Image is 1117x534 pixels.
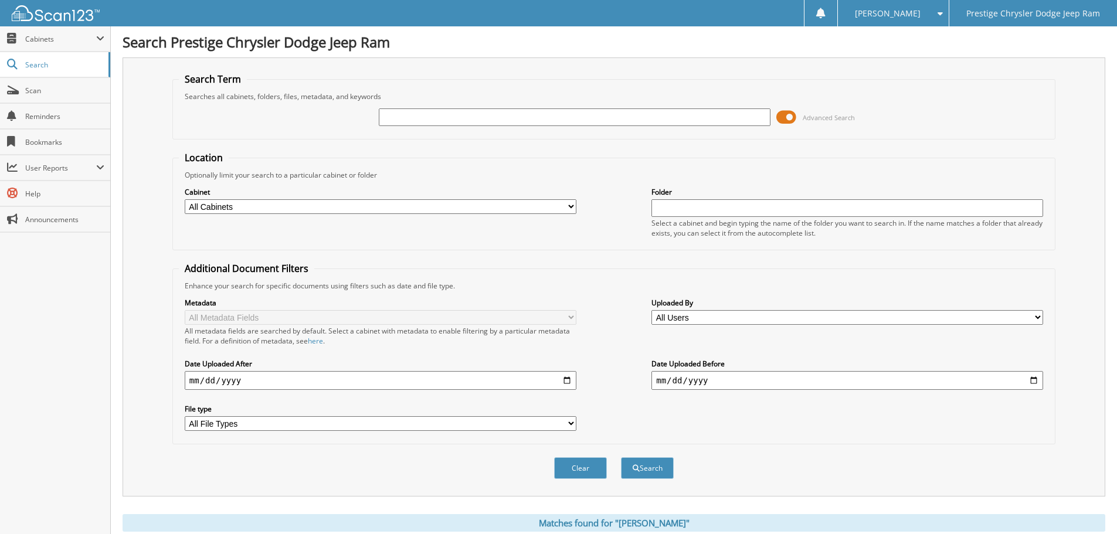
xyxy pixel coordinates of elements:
[651,187,1043,197] label: Folder
[651,218,1043,238] div: Select a cabinet and begin typing the name of the folder you want to search in. If the name match...
[25,34,96,44] span: Cabinets
[621,457,674,479] button: Search
[803,113,855,122] span: Advanced Search
[185,326,576,346] div: All metadata fields are searched by default. Select a cabinet with metadata to enable filtering b...
[966,10,1100,17] span: Prestige Chrysler Dodge Jeep Ram
[179,281,1049,291] div: Enhance your search for specific documents using filters such as date and file type.
[1058,478,1117,534] iframe: Chat Widget
[123,514,1105,532] div: Matches found for "[PERSON_NAME]"
[25,60,103,70] span: Search
[651,298,1043,308] label: Uploaded By
[12,5,100,21] img: scan123-logo-white.svg
[185,298,576,308] label: Metadata
[179,91,1049,101] div: Searches all cabinets, folders, files, metadata, and keywords
[308,336,323,346] a: here
[185,404,576,414] label: File type
[554,457,607,479] button: Clear
[25,111,104,121] span: Reminders
[25,215,104,225] span: Announcements
[179,151,229,164] legend: Location
[651,359,1043,369] label: Date Uploaded Before
[179,262,314,275] legend: Additional Document Filters
[185,371,576,390] input: start
[25,163,96,173] span: User Reports
[185,359,576,369] label: Date Uploaded After
[651,371,1043,390] input: end
[179,73,247,86] legend: Search Term
[185,187,576,197] label: Cabinet
[855,10,921,17] span: [PERSON_NAME]
[123,32,1105,52] h1: Search Prestige Chrysler Dodge Jeep Ram
[25,137,104,147] span: Bookmarks
[179,170,1049,180] div: Optionally limit your search to a particular cabinet or folder
[25,86,104,96] span: Scan
[25,189,104,199] span: Help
